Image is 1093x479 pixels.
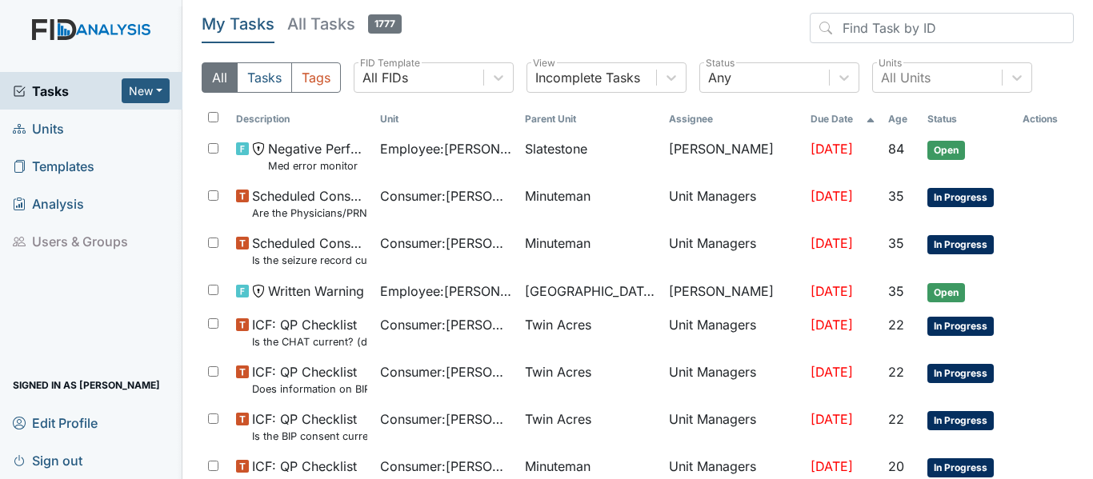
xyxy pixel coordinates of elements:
span: Minuteman [525,186,591,206]
small: Is the CHAT current? (document the date in the comment section) [252,334,368,349]
span: 22 [888,411,904,427]
div: Any [708,68,731,87]
span: Consumer : [PERSON_NAME] [380,234,512,253]
span: 22 [888,364,904,380]
small: Does information on BIP and consent match? [252,381,368,397]
button: New [122,78,170,103]
span: Minuteman [525,234,591,253]
span: Units [13,116,64,141]
th: Toggle SortBy [374,106,518,133]
span: Written Warning [268,281,364,301]
span: [DATE] [811,283,853,299]
span: [GEOGRAPHIC_DATA] [525,281,657,301]
span: Signed in as [PERSON_NAME] [13,373,160,397]
span: [DATE] [811,411,853,427]
span: Consumer : [PERSON_NAME] [380,315,512,334]
div: Incomplete Tasks [535,68,640,87]
span: ICF: QP Checklist Is the CHAT current? (document the date in the comment section) [252,315,368,349]
button: All [202,62,238,93]
td: Unit Managers [663,356,804,403]
small: Is the seizure record current? [252,253,368,268]
span: In Progress [927,188,994,207]
span: [DATE] [811,317,853,333]
th: Toggle SortBy [921,106,1016,133]
span: In Progress [927,235,994,254]
input: Toggle All Rows Selected [208,112,218,122]
input: Find Task by ID [810,13,1074,43]
small: Med error monitor [268,158,368,174]
td: Unit Managers [663,227,804,274]
span: [DATE] [811,235,853,251]
span: Sign out [13,448,82,473]
span: [DATE] [811,188,853,204]
span: Consumer : [PERSON_NAME][GEOGRAPHIC_DATA] [380,457,512,476]
button: Tags [291,62,341,93]
small: Is the BIP consent current? (document the date, BIP number in the comment section) [252,429,368,444]
td: Unit Managers [663,180,804,227]
span: 35 [888,188,904,204]
div: All FIDs [362,68,408,87]
span: In Progress [927,317,994,336]
div: Type filter [202,62,341,93]
span: In Progress [927,458,994,477]
a: Tasks [13,82,122,101]
span: In Progress [927,411,994,430]
span: Scheduled Consumer Chart Review Are the Physicians/PRN orders updated every 90 days? [252,186,368,221]
small: Are the Physicians/PRN orders updated every 90 days? [252,206,368,221]
span: [DATE] [811,458,853,474]
span: Analysis [13,191,84,216]
span: Scheduled Consumer Chart Review Is the seizure record current? [252,234,368,268]
span: ICF: QP Checklist Does information on BIP and consent match? [252,362,368,397]
span: Open [927,283,965,302]
span: Consumer : [PERSON_NAME] [380,362,512,381]
td: Unit Managers [663,309,804,356]
span: 20 [888,458,904,474]
span: Edit Profile [13,410,98,435]
span: Twin Acres [525,315,591,334]
th: Toggle SortBy [230,106,374,133]
span: Employee : [PERSON_NAME] [380,281,512,301]
td: [PERSON_NAME] [663,133,804,180]
span: Twin Acres [525,409,591,429]
h5: All Tasks [287,13,402,35]
span: 1777 [368,14,402,34]
th: Toggle SortBy [804,106,882,133]
span: Negative Performance Review Med error monitor [268,139,368,174]
span: 35 [888,283,904,299]
button: Tasks [237,62,292,93]
span: Consumer : [PERSON_NAME] [380,186,512,206]
span: Employee : [PERSON_NAME] [380,139,512,158]
td: Unit Managers [663,403,804,450]
span: Templates [13,154,94,178]
span: [DATE] [811,364,853,380]
div: All Units [881,68,931,87]
th: Actions [1016,106,1074,133]
th: Assignee [663,106,804,133]
span: Consumer : [PERSON_NAME] [380,409,512,429]
span: 35 [888,235,904,251]
span: Slatestone [525,139,587,158]
th: Toggle SortBy [882,106,920,133]
h5: My Tasks [202,13,274,35]
span: Minuteman [525,457,591,476]
td: [PERSON_NAME] [663,275,804,309]
span: 22 [888,317,904,333]
span: [DATE] [811,141,853,157]
span: Twin Acres [525,362,591,381]
span: Open [927,141,965,160]
span: In Progress [927,364,994,383]
span: 84 [888,141,904,157]
th: Toggle SortBy [518,106,663,133]
span: ICF: QP Checklist Is the BIP consent current? (document the date, BIP number in the comment section) [252,409,368,444]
